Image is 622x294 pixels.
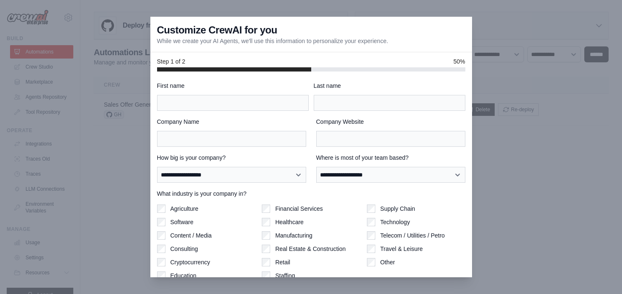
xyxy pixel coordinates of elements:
[316,118,465,126] label: Company Website
[380,218,410,226] label: Technology
[170,271,196,280] label: Education
[170,245,198,253] label: Consulting
[275,218,304,226] label: Healthcare
[275,231,312,240] label: Manufacturing
[275,271,295,280] label: Staffing
[157,23,277,37] h3: Customize CrewAI for you
[157,37,388,45] p: While we create your AI Agents, we'll use this information to personalize your experience.
[170,218,194,226] label: Software
[157,189,465,198] label: What industry is your company in?
[275,205,323,213] label: Financial Services
[380,231,445,240] label: Telecom / Utilities / Petro
[380,245,423,253] label: Travel & Leisure
[316,153,465,162] label: Where is most of your team based?
[157,82,309,90] label: First name
[580,254,622,294] iframe: Chat Widget
[275,258,290,266] label: Retail
[314,82,465,90] label: Last name
[170,205,199,213] label: Agriculture
[157,118,306,126] label: Company Name
[453,57,465,66] span: 50%
[170,231,212,240] label: Content / Media
[380,205,415,213] label: Supply Chain
[157,57,186,66] span: Step 1 of 2
[275,245,346,253] label: Real Estate & Construction
[380,258,395,266] label: Other
[157,153,306,162] label: How big is your company?
[170,258,210,266] label: Cryptocurrency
